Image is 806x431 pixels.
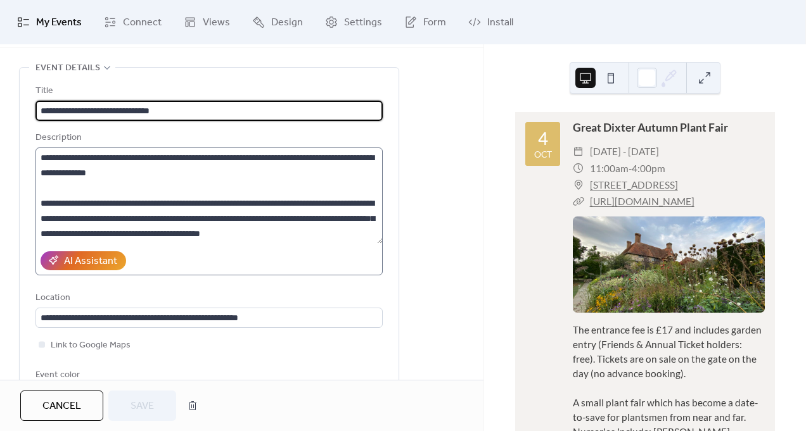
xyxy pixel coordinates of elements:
div: Description [35,130,380,146]
span: [DATE] - [DATE] [590,143,659,159]
span: Link to Google Maps [51,338,131,353]
a: Connect [94,5,171,39]
div: Title [35,84,380,99]
div: Oct [534,150,552,159]
a: Form [395,5,456,39]
span: Cancel [42,399,81,414]
a: Views [174,5,240,39]
div: Event color [35,368,137,383]
div: AI Assistant [64,254,117,269]
a: Design [243,5,312,39]
div: ​ [573,143,584,159]
button: Cancel [20,390,103,421]
span: Views [203,15,230,30]
span: Event details [35,61,100,76]
span: Design [271,15,303,30]
a: Great Dixter Autumn Plant Fair [573,121,728,134]
div: ​ [573,193,584,209]
div: ​ [573,160,584,177]
a: Install [459,5,523,39]
span: - [629,160,632,177]
span: 4:00pm [632,160,665,177]
a: [URL][DOMAIN_NAME] [590,196,694,207]
span: Connect [123,15,162,30]
span: My Events [36,15,82,30]
a: [STREET_ADDRESS] [590,177,678,193]
div: Location [35,290,380,306]
a: Settings [316,5,392,39]
div: 4 [538,130,548,147]
span: Install [487,15,513,30]
button: AI Assistant [41,251,126,270]
div: ​ [573,177,584,193]
a: My Events [8,5,91,39]
span: Form [423,15,446,30]
span: 11:00am [590,160,629,177]
span: Settings [344,15,382,30]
